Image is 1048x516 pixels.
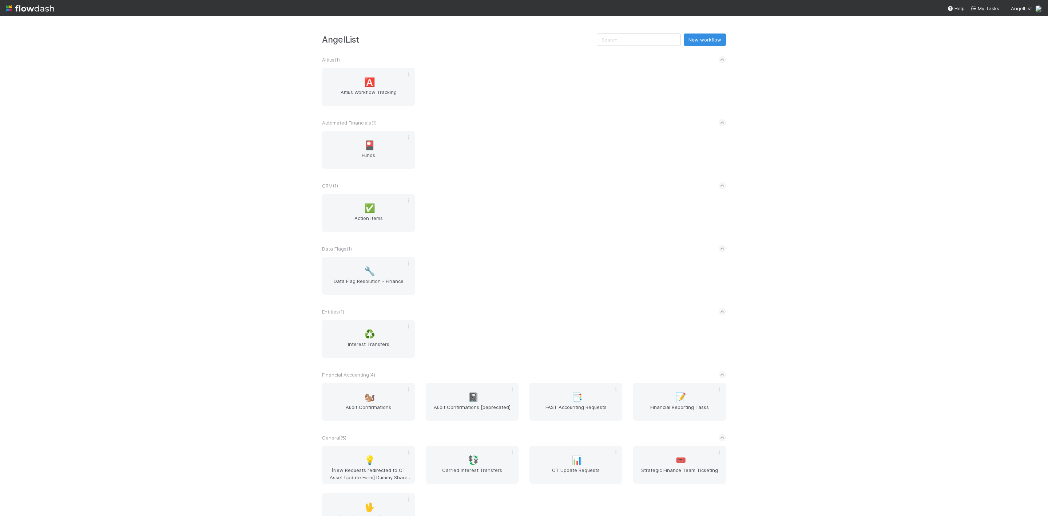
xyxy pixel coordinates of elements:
span: 💱 [468,456,479,465]
span: Financial Reporting Tasks [636,403,723,418]
a: 📝Financial Reporting Tasks [633,383,726,421]
a: My Tasks [970,5,999,12]
span: 🅰️ [364,78,375,87]
span: 📑 [572,393,583,402]
h3: AngelList [322,35,597,44]
span: ♻️ [364,330,375,339]
a: 💱Carried Interest Transfers [426,446,519,484]
span: Data Flag Resolution - Finance [325,277,412,292]
span: 🎟️ [675,456,686,465]
span: 🔧 [364,267,375,276]
span: 🖖 [364,503,375,512]
span: [New Requests redirected to CT Asset Update Form] Dummy Share Backlog Cleanup [325,466,412,481]
span: Data Flags ( 1 ) [322,246,352,252]
span: My Tasks [970,5,999,11]
a: 💡[New Requests redirected to CT Asset Update Form] Dummy Share Backlog Cleanup [322,446,415,484]
span: Automated Financials ( 1 ) [322,120,377,126]
button: New workflow [684,34,726,46]
span: Audit Confirmations [deprecated] [429,403,516,418]
a: ♻️Interest Transfers [322,320,415,358]
a: 🎴Funds [322,131,415,169]
span: AngelList [1011,5,1032,11]
span: FAST Accounting Requests [532,403,619,418]
span: Action Items [325,214,412,229]
a: 🐿️Audit Confirmations [322,383,415,421]
a: 🔧Data Flag Resolution - Finance [322,257,415,295]
span: 🐿️ [364,393,375,402]
span: Altius Workflow Tracking [325,88,412,103]
a: 📊CT Update Requests [529,446,622,484]
img: logo-inverted-e16ddd16eac7371096b0.svg [6,2,54,15]
a: 🎟️Strategic Finance Team Ticketing [633,446,726,484]
span: 📊 [572,456,583,465]
input: Search... [597,34,681,46]
span: Audit Confirmations [325,403,412,418]
div: Help [947,5,965,12]
span: 📝 [675,393,686,402]
a: 📓Audit Confirmations [deprecated] [426,383,519,421]
span: CRM ( 1 ) [322,183,338,189]
span: Carried Interest Transfers [429,466,516,481]
a: 🅰️Altius Workflow Tracking [322,68,415,106]
span: Entities ( 1 ) [322,309,344,315]
a: ✅Action Items [322,194,415,232]
span: Altius ( 1 ) [322,57,340,63]
span: General ( 5 ) [322,435,346,441]
span: CT Update Requests [532,466,619,481]
span: Funds [325,151,412,166]
span: 📓 [468,393,479,402]
span: Interest Transfers [325,340,412,355]
img: avatar_d7f67417-030a-43ce-a3ce-a315a3ccfd08.png [1035,5,1042,12]
span: Strategic Finance Team Ticketing [636,466,723,481]
span: 🎴 [364,141,375,150]
span: ✅ [364,204,375,213]
span: Financial Accounting ( 4 ) [322,372,375,378]
a: 📑FAST Accounting Requests [529,383,622,421]
span: 💡 [364,456,375,465]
